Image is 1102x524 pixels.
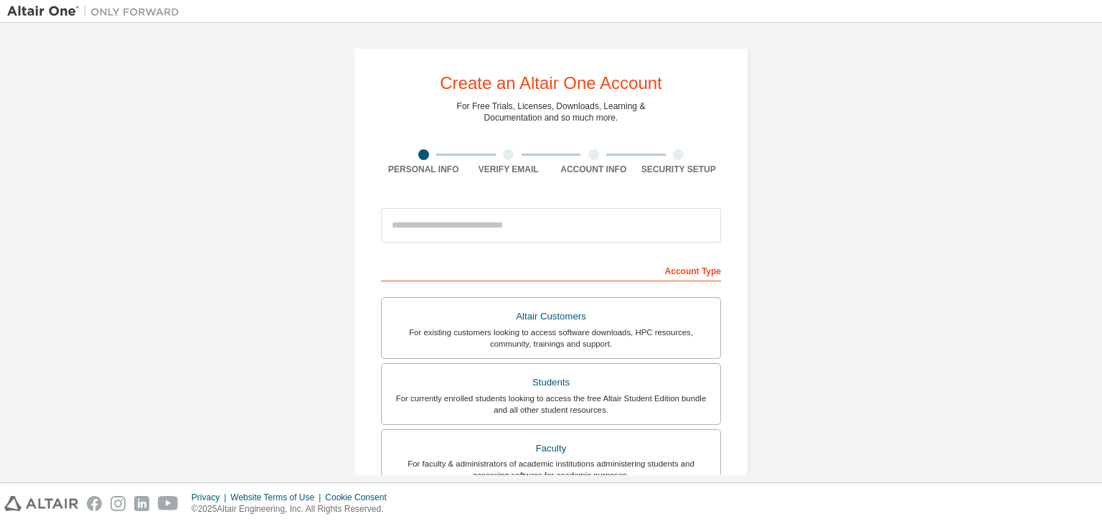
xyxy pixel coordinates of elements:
[110,496,126,511] img: instagram.svg
[7,4,187,19] img: Altair One
[192,492,230,503] div: Privacy
[390,393,712,416] div: For currently enrolled students looking to access the free Altair Student Edition bundle and all ...
[390,327,712,350] div: For existing customers looking to access software downloads, HPC resources, community, trainings ...
[551,164,636,175] div: Account Info
[390,458,712,481] div: For faculty & administrators of academic institutions administering students and accessing softwa...
[440,75,662,92] div: Create an Altair One Account
[4,496,78,511] img: altair_logo.svg
[636,164,722,175] div: Security Setup
[466,164,552,175] div: Verify Email
[192,503,395,515] p: © 2025 Altair Engineering, Inc. All Rights Reserved.
[390,373,712,393] div: Students
[457,100,646,123] div: For Free Trials, Licenses, Downloads, Learning & Documentation and so much more.
[87,496,102,511] img: facebook.svg
[390,439,712,459] div: Faculty
[158,496,179,511] img: youtube.svg
[134,496,149,511] img: linkedin.svg
[381,258,721,281] div: Account Type
[390,307,712,327] div: Altair Customers
[381,164,466,175] div: Personal Info
[230,492,325,503] div: Website Terms of Use
[325,492,395,503] div: Cookie Consent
